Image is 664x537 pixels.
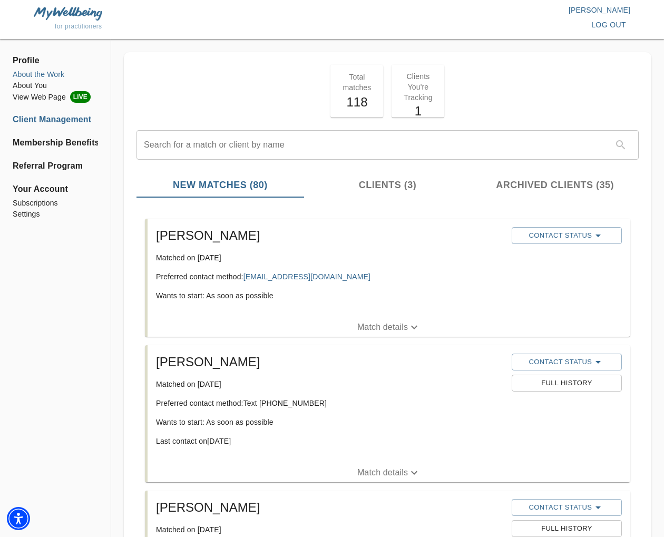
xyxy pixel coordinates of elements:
p: [PERSON_NAME] [332,5,630,15]
p: Match details [357,466,408,479]
h5: [PERSON_NAME] [156,354,503,370]
p: Total matches [337,72,377,93]
button: Contact Status [512,227,622,244]
span: LIVE [70,91,91,103]
img: MyWellbeing [34,7,102,20]
p: Preferred contact method: Text [PHONE_NUMBER] [156,398,503,408]
li: View Web Page [13,91,98,103]
h5: [PERSON_NAME] [156,499,503,516]
span: Clients (3) [310,178,465,192]
h5: 118 [337,94,377,111]
span: log out [591,18,626,32]
a: Referral Program [13,160,98,172]
span: Profile [13,54,98,67]
button: Full History [512,520,622,537]
p: Clients You're Tracking [398,71,438,103]
a: Settings [13,209,98,220]
a: About You [13,80,98,91]
p: Match details [357,321,408,334]
span: Your Account [13,183,98,196]
h5: 1 [398,103,438,120]
button: Contact Status [512,354,622,370]
a: Membership Benefits [13,136,98,149]
a: About the Work [13,69,98,80]
p: Wants to start: As soon as possible [156,290,503,301]
span: Contact Status [517,356,617,368]
span: Full History [517,523,617,535]
p: Last contact on [DATE] [156,436,503,446]
a: Subscriptions [13,198,98,209]
p: Matched on [DATE] [156,379,503,389]
span: Archived Clients (35) [477,178,632,192]
p: Wants to start: As soon as possible [156,417,503,427]
h5: [PERSON_NAME] [156,227,503,244]
button: Contact Status [512,499,622,516]
a: [EMAIL_ADDRESS][DOMAIN_NAME] [243,272,370,281]
a: Client Management [13,113,98,126]
span: Contact Status [517,229,617,242]
span: New Matches (80) [143,178,298,192]
span: Contact Status [517,501,617,514]
p: Matched on [DATE] [156,252,503,263]
button: Match details [148,463,630,482]
span: for practitioners [55,23,102,30]
a: View Web PageLIVE [13,91,98,103]
button: log out [587,15,630,35]
span: Full History [517,377,617,389]
div: Accessibility Menu [7,507,30,530]
button: Match details [148,318,630,337]
p: Preferred contact method: [156,271,503,282]
button: Full History [512,375,622,392]
p: Matched on [DATE] [156,524,503,535]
